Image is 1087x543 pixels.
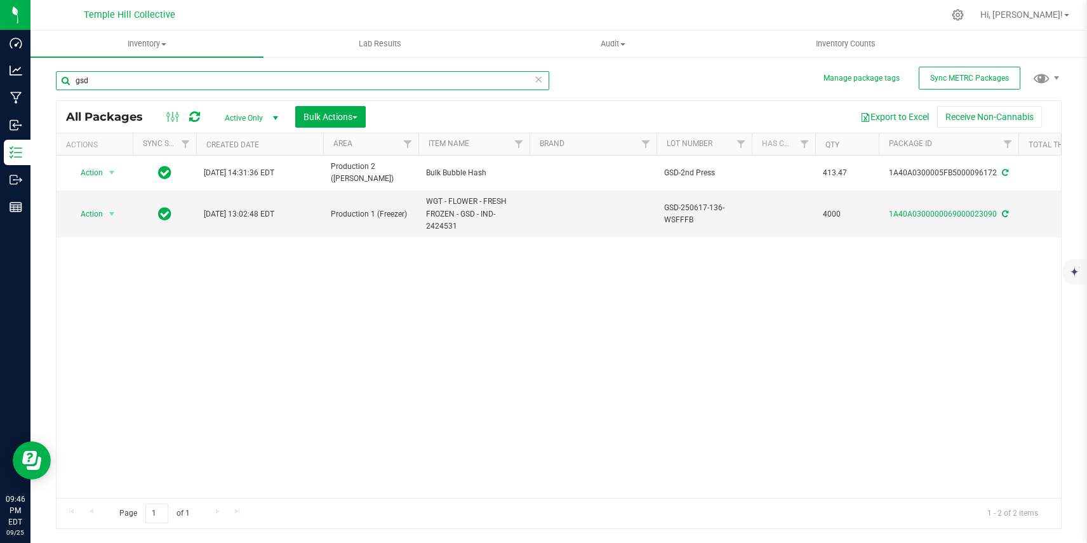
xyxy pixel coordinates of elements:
[977,504,1048,523] span: 1 - 2 of 2 items
[426,167,522,179] span: Bulk Bubble Hash
[397,133,418,155] a: Filter
[145,504,168,523] input: 1
[84,10,175,20] span: Temple Hill Collective
[342,38,418,50] span: Lab Results
[534,71,543,88] span: Clear
[104,205,120,223] span: select
[950,9,966,21] div: Manage settings
[143,139,192,148] a: Sync Status
[823,208,871,220] span: 4000
[10,146,22,159] inline-svg: Inventory
[13,441,51,479] iframe: Resource center
[509,133,530,155] a: Filter
[303,112,357,122] span: Bulk Actions
[997,133,1018,155] a: Filter
[919,67,1020,90] button: Sync METRC Packages
[333,139,352,148] a: Area
[1000,210,1008,218] span: Sync from Compliance System
[69,164,103,182] span: Action
[10,64,22,77] inline-svg: Analytics
[104,164,120,182] span: select
[889,139,932,148] a: Package ID
[6,528,25,537] p: 09/25
[6,493,25,528] p: 09:46 PM EDT
[295,106,366,128] button: Bulk Actions
[30,38,263,50] span: Inventory
[206,140,259,149] a: Created Date
[69,205,103,223] span: Action
[825,140,839,149] a: Qty
[636,133,657,155] a: Filter
[930,74,1009,83] span: Sync METRC Packages
[10,91,22,104] inline-svg: Manufacturing
[158,205,171,223] span: In Sync
[331,161,411,185] span: Production 2 ([PERSON_NAME])
[175,133,196,155] a: Filter
[824,73,900,84] button: Manage package tags
[204,208,274,220] span: [DATE] 13:02:48 EDT
[823,167,871,179] span: 413.47
[889,210,997,218] a: 1A40A0300000069000023090
[10,173,22,186] inline-svg: Outbound
[752,133,815,156] th: Has COA
[852,106,937,128] button: Export to Excel
[204,167,274,179] span: [DATE] 14:31:36 EDT
[10,37,22,50] inline-svg: Dashboard
[667,139,712,148] a: Lot Number
[426,196,522,232] span: WGT - FLOWER - FRESH FROZEN - GSD - IND-2424531
[30,30,263,57] a: Inventory
[799,38,893,50] span: Inventory Counts
[66,110,156,124] span: All Packages
[158,164,171,182] span: In Sync
[109,504,200,523] span: Page of 1
[794,133,815,155] a: Filter
[66,140,128,149] div: Actions
[731,133,752,155] a: Filter
[980,10,1063,20] span: Hi, [PERSON_NAME]!
[540,139,564,148] a: Brand
[263,30,497,57] a: Lab Results
[877,167,1020,179] div: 1A40A0300005FB5000096172
[497,30,730,57] a: Audit
[429,139,469,148] a: Item Name
[1000,168,1008,177] span: Sync from Compliance System
[10,201,22,213] inline-svg: Reports
[1029,140,1074,149] a: Total THC%
[56,71,549,90] input: Search Package ID, Item Name, SKU, Lot or Part Number...
[664,167,744,179] span: GSD-2nd Press
[10,119,22,131] inline-svg: Inbound
[497,38,729,50] span: Audit
[937,106,1042,128] button: Receive Non-Cannabis
[664,202,744,226] span: GSD-250617-136-WSFFFB
[331,208,411,220] span: Production 1 (Freezer)
[730,30,963,57] a: Inventory Counts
